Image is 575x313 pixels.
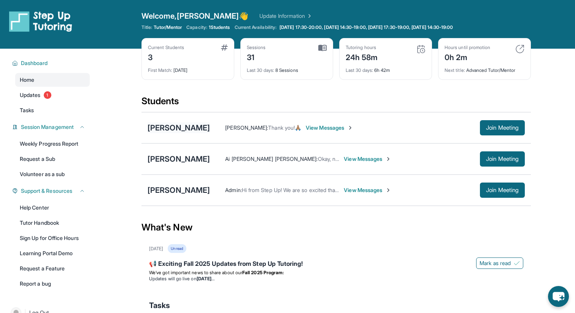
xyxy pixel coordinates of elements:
span: Ai [PERSON_NAME] [PERSON_NAME] : [225,156,318,162]
a: Update Information [259,12,313,20]
div: Advanced Tutor/Mentor [445,63,524,73]
a: Volunteer as a sub [15,167,90,181]
li: Updates will go live on [149,276,523,282]
button: Session Management [18,123,85,131]
strong: [DATE] [197,276,214,281]
span: Dashboard [21,59,48,67]
div: [DATE] [148,63,228,73]
img: Chevron-Right [347,125,353,131]
button: Join Meeting [480,120,525,135]
img: Mark as read [514,260,520,266]
div: Current Students [148,44,184,51]
span: Current Availability: [235,24,276,30]
span: 1 Students [209,24,230,30]
a: Help Center [15,201,90,214]
div: Unread [168,244,186,253]
img: Chevron-Right [385,187,391,193]
span: [DATE] 17:30-20:00, [DATE] 14:30-19:00, [DATE] 17:30-19:00, [DATE] 14:30-19:00 [280,24,453,30]
span: Tutor/Mentor [154,24,182,30]
div: 31 [247,51,266,63]
div: 0h 2m [445,51,490,63]
button: Join Meeting [480,151,525,167]
a: Home [15,73,90,87]
div: 6h 42m [346,63,426,73]
span: Join Meeting [486,157,519,161]
img: Chevron Right [305,12,313,20]
span: We’ve got important news to share about our [149,270,242,275]
span: Updates [20,91,41,99]
span: Title: [141,24,152,30]
span: View Messages [344,155,391,163]
a: Tutor Handbook [15,216,90,230]
div: 3 [148,51,184,63]
button: Mark as read [476,257,523,269]
div: Students [141,95,531,112]
button: Dashboard [18,59,85,67]
span: Tasks [149,300,170,311]
span: Support & Resources [21,187,72,195]
img: card [318,44,327,51]
span: Admin : [225,187,241,193]
span: First Match : [148,67,172,73]
span: View Messages [306,124,353,132]
span: [PERSON_NAME] : [225,124,268,131]
a: Sign Up for Office Hours [15,231,90,245]
div: Sessions [247,44,266,51]
img: Chevron-Right [385,156,391,162]
a: Request a Sub [15,152,90,166]
div: Hours until promotion [445,44,490,51]
span: Okay, no worries! [318,156,359,162]
div: [PERSON_NAME] [148,185,210,195]
div: 📢 Exciting Fall 2025 Updates from Step Up Tutoring! [149,259,523,270]
button: Support & Resources [18,187,85,195]
span: View Messages [344,186,391,194]
img: card [515,44,524,54]
button: Join Meeting [480,183,525,198]
a: Request a Feature [15,262,90,275]
span: Home [20,76,34,84]
a: Weekly Progress Report [15,137,90,151]
img: logo [9,11,72,32]
span: Thank you!🙏🏽 [268,124,301,131]
div: [PERSON_NAME] [148,122,210,133]
a: [DATE] 17:30-20:00, [DATE] 14:30-19:00, [DATE] 17:30-19:00, [DATE] 14:30-19:00 [278,24,454,30]
span: Capacity: [186,24,207,30]
span: Join Meeting [486,188,519,192]
span: Welcome, [PERSON_NAME] 👋 [141,11,249,21]
div: [PERSON_NAME] [148,154,210,164]
button: chat-button [548,286,569,307]
a: Report a bug [15,277,90,291]
div: 8 Sessions [247,63,327,73]
div: [DATE] [149,246,163,252]
span: 1 [44,91,51,99]
a: Learning Portal Demo [15,246,90,260]
strong: Fall 2025 Program: [242,270,284,275]
span: Next title : [445,67,465,73]
a: Tasks [15,103,90,117]
img: card [416,44,426,54]
span: Mark as read [480,259,511,267]
span: Last 30 days : [346,67,373,73]
span: Last 30 days : [247,67,274,73]
img: card [221,44,228,51]
a: Updates1 [15,88,90,102]
span: Join Meeting [486,126,519,130]
div: Tutoring hours [346,44,378,51]
div: What's New [141,211,531,244]
span: Tasks [20,106,34,114]
div: 24h 58m [346,51,378,63]
span: Session Management [21,123,74,131]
